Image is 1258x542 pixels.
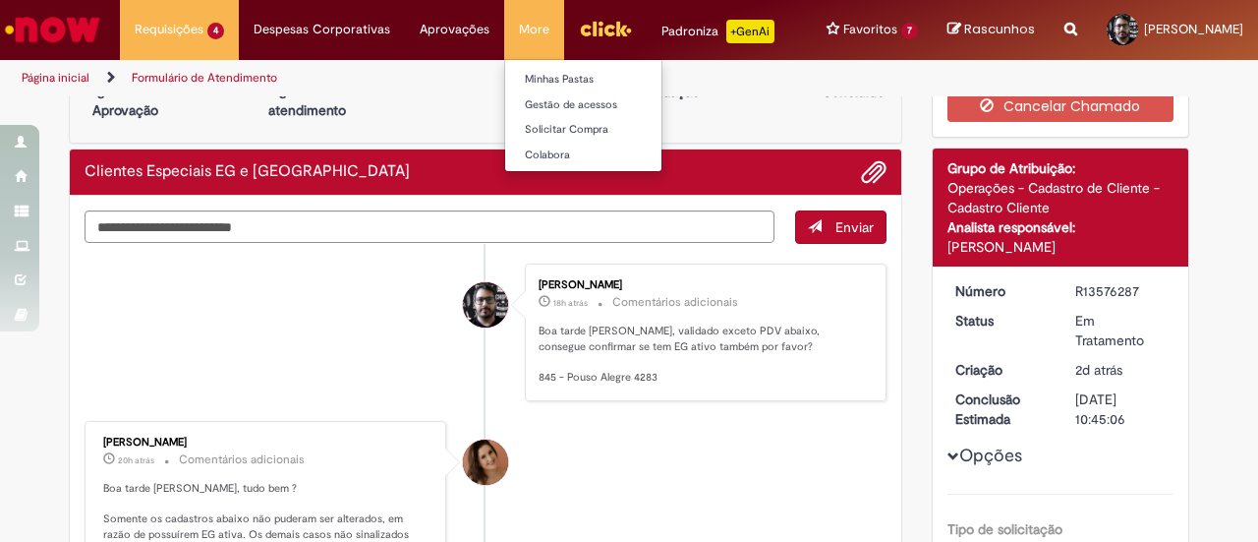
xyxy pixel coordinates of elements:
button: Adicionar anexos [861,159,886,185]
span: 2d atrás [1075,361,1122,379]
div: Padroniza [661,20,774,43]
span: 7 [901,23,918,39]
a: Colabora [505,145,721,166]
time: 30/09/2025 14:26:18 [118,454,154,466]
span: Rascunhos [964,20,1035,38]
span: 18h atrás [553,297,588,309]
a: Gestão de acessos [505,94,721,116]
textarea: Digite sua mensagem aqui... [85,211,774,243]
span: Favoritos [843,20,897,39]
dt: Número [941,281,1061,301]
div: [PERSON_NAME] [947,237,1174,257]
img: click_logo_yellow_360x200.png [579,14,632,43]
small: Comentários adicionais [612,294,738,311]
span: More [519,20,549,39]
span: Requisições [135,20,203,39]
dt: Conclusão Estimada [941,390,1061,429]
h2: Clientes Especiais EG e AS Histórico de tíquete [85,163,410,181]
img: ServiceNow [2,10,103,49]
p: Aguardando atendimento [259,81,355,120]
button: Cancelar Chamado [947,90,1174,122]
button: Enviar [795,211,886,244]
div: 29/09/2025 11:42:00 [1075,360,1167,380]
span: Aprovações [420,20,489,39]
a: Rascunhos [947,21,1035,39]
a: Minhas Pastas [505,69,721,90]
div: Analista responsável: [947,217,1174,237]
div: Em Tratamento [1075,311,1167,350]
time: 29/09/2025 11:42:00 [1075,361,1122,379]
a: Página inicial [22,70,89,86]
div: R13576287 [1075,281,1167,301]
div: [PERSON_NAME] [103,437,430,449]
div: [DATE] 10:45:06 [1075,390,1167,429]
div: Emiliane Dias De Souza [463,440,508,485]
a: Solicitar Compra [505,119,721,141]
div: Grupo de Atribuição: [947,158,1174,178]
small: Comentários adicionais [179,452,305,468]
dt: Status [941,311,1061,331]
span: Enviar [835,218,874,236]
div: [PERSON_NAME] [539,279,866,291]
ul: Trilhas de página [15,60,824,96]
a: Formulário de Atendimento [132,70,277,86]
p: Aguardando Aprovação [78,81,173,120]
ul: More [504,59,662,172]
span: 4 [207,23,224,39]
time: 30/09/2025 16:29:24 [553,297,588,309]
span: Despesas Corporativas [254,20,390,39]
p: Boa tarde [PERSON_NAME], validado exceto PDV abaixo, consegue confirmar se tem EG ativo também po... [539,324,866,386]
span: [PERSON_NAME] [1144,21,1243,37]
b: Tipo de solicitação [947,520,1062,538]
p: +GenAi [726,20,774,43]
div: Operações - Cadastro de Cliente - Cadastro Cliente [947,178,1174,217]
div: William Cardoso Pereira [463,282,508,328]
span: 20h atrás [118,454,154,466]
dt: Criação [941,360,1061,380]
